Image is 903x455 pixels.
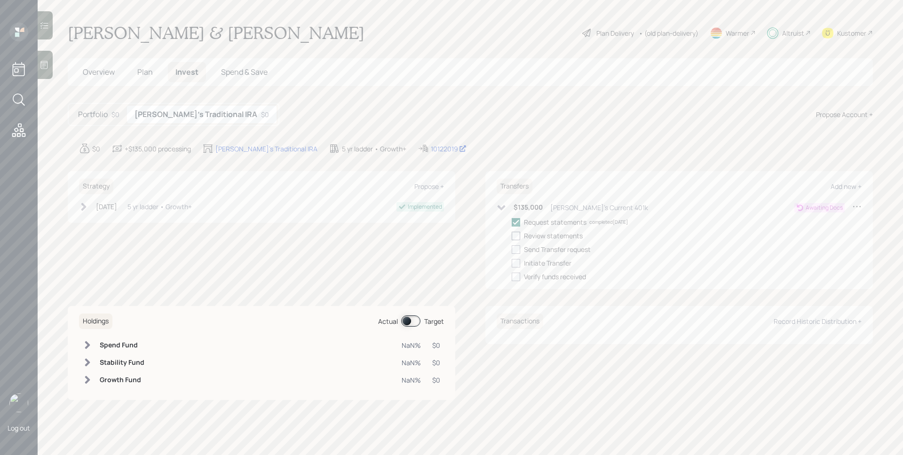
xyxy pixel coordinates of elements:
div: Propose + [414,182,444,191]
div: [PERSON_NAME]'s Current 401k [550,203,648,212]
div: $0 [92,144,100,154]
div: Propose Account + [816,110,873,119]
div: Record Historic Distribution + [774,317,862,326]
div: Implemented [408,203,442,211]
div: Plan Delivery [596,28,634,38]
div: $0 [261,110,269,119]
div: Actual [378,316,398,326]
span: Spend & Save [221,67,268,77]
div: Awaiting Docs [806,204,843,212]
div: Send Transfer request [524,244,591,254]
div: 5 yr ladder • Growth+ [342,144,406,154]
div: [DATE] [96,202,117,212]
img: james-distasi-headshot.png [9,393,28,412]
div: Target [424,316,444,326]
div: NaN% [402,340,421,350]
h6: Transactions [497,314,543,329]
span: Plan [137,67,153,77]
h6: Transfers [497,179,532,194]
div: $0 [111,110,119,119]
div: Altruist [782,28,804,38]
h5: [PERSON_NAME]'s Traditional IRA [135,110,257,119]
div: Verify funds received [524,272,586,282]
h6: Stability Fund [100,359,144,367]
div: NaN% [402,358,421,368]
div: Warmer [726,28,749,38]
div: 5 yr ladder • Growth+ [127,202,192,212]
div: 10122019 [431,144,467,154]
div: $0 [432,358,440,368]
div: Request statements [524,217,586,227]
h6: Holdings [79,314,112,329]
div: [PERSON_NAME]'s Traditional IRA [215,144,317,154]
div: Kustomer [837,28,866,38]
h6: $135,000 [514,204,543,212]
h6: Strategy [79,179,113,194]
div: Review statements [524,231,583,241]
div: Log out [8,424,30,432]
div: Add new + [831,182,862,191]
span: Invest [175,67,198,77]
h6: Spend Fund [100,341,144,349]
span: Overview [83,67,115,77]
div: Initiate Transfer [524,258,571,268]
div: completed [DATE] [589,219,628,226]
h5: Portfolio [78,110,108,119]
div: NaN% [402,375,421,385]
h6: Growth Fund [100,376,144,384]
div: $0 [432,340,440,350]
div: • (old plan-delivery) [639,28,698,38]
div: $0 [432,375,440,385]
h1: [PERSON_NAME] & [PERSON_NAME] [68,23,364,43]
div: +$135,000 processing [125,144,191,154]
